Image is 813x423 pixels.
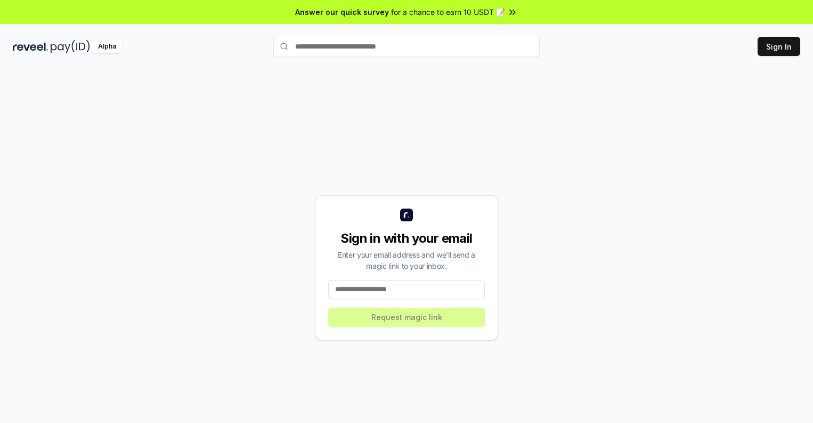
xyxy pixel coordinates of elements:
[391,6,505,18] span: for a chance to earn 10 USDT 📝
[400,209,413,221] img: logo_small
[51,40,90,53] img: pay_id
[92,40,122,53] div: Alpha
[295,6,389,18] span: Answer our quick survey
[328,249,485,272] div: Enter your email address and we’ll send a magic link to your inbox.
[13,40,48,53] img: reveel_dark
[758,37,800,56] button: Sign In
[328,230,485,247] div: Sign in with your email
